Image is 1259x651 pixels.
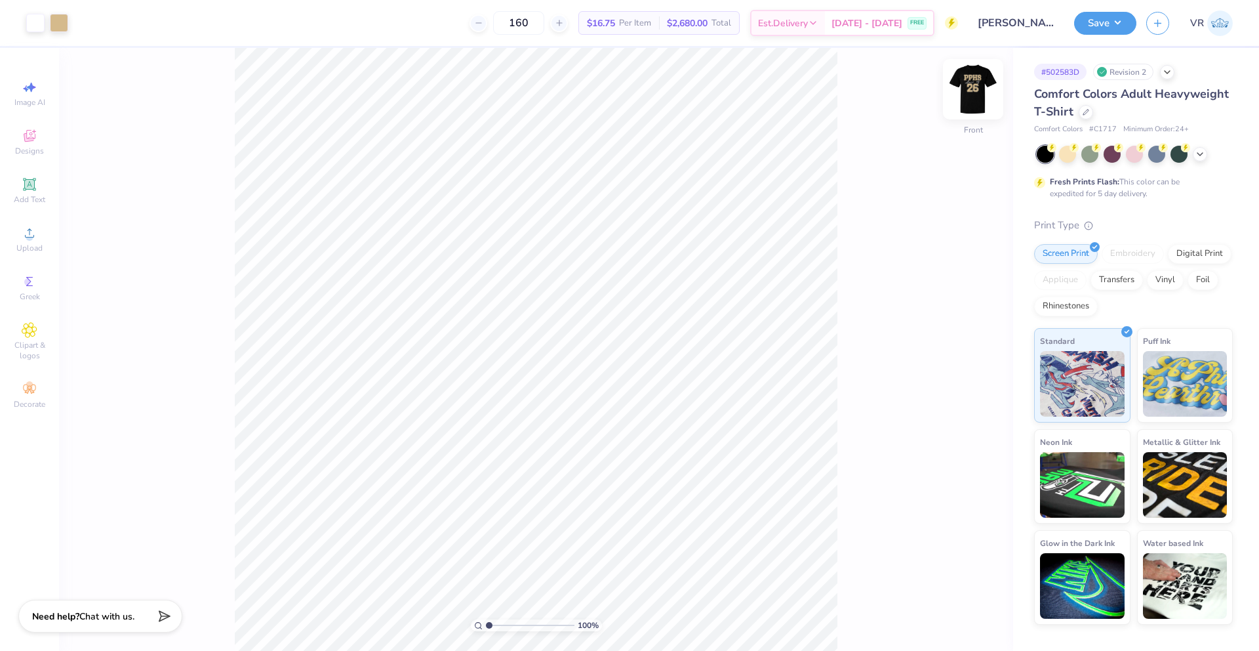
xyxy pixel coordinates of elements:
[32,610,79,623] strong: Need help?
[1074,12,1136,35] button: Save
[1190,16,1204,31] span: VR
[1123,124,1189,135] span: Minimum Order: 24 +
[1188,270,1218,290] div: Foil
[910,18,924,28] span: FREE
[711,16,731,30] span: Total
[1143,351,1228,417] img: Puff Ink
[1207,10,1233,36] img: Vincent Roxas
[1040,334,1075,348] span: Standard
[20,291,40,302] span: Greek
[1143,334,1170,348] span: Puff Ink
[831,16,902,30] span: [DATE] - [DATE]
[619,16,651,30] span: Per Item
[14,97,45,108] span: Image AI
[1040,536,1115,550] span: Glow in the Dark Ink
[14,194,45,205] span: Add Text
[7,340,52,361] span: Clipart & logos
[1147,270,1184,290] div: Vinyl
[1089,124,1117,135] span: # C1717
[15,146,44,156] span: Designs
[1090,270,1143,290] div: Transfers
[1034,297,1098,316] div: Rhinestones
[964,124,983,136] div: Front
[968,10,1064,36] input: Untitled Design
[1102,244,1164,264] div: Embroidery
[1034,64,1087,80] div: # 502583D
[587,16,615,30] span: $16.75
[1168,244,1231,264] div: Digital Print
[1040,553,1125,619] img: Glow in the Dark Ink
[1143,452,1228,518] img: Metallic & Glitter Ink
[1040,452,1125,518] img: Neon Ink
[667,16,708,30] span: $2,680.00
[1143,435,1220,449] span: Metallic & Glitter Ink
[1034,218,1233,233] div: Print Type
[79,610,134,623] span: Chat with us.
[1050,177,1119,187] strong: Fresh Prints Flash:
[1040,435,1072,449] span: Neon Ink
[1034,86,1229,119] span: Comfort Colors Adult Heavyweight T-Shirt
[1143,536,1203,550] span: Water based Ink
[16,243,43,253] span: Upload
[14,399,45,409] span: Decorate
[1050,176,1211,199] div: This color can be expedited for 5 day delivery.
[1143,553,1228,619] img: Water based Ink
[1034,124,1083,135] span: Comfort Colors
[1190,10,1233,36] a: VR
[493,11,544,35] input: – –
[1034,244,1098,264] div: Screen Print
[758,16,808,30] span: Est. Delivery
[1093,64,1153,80] div: Revision 2
[947,63,999,115] img: Front
[1034,270,1087,290] div: Applique
[1040,351,1125,417] img: Standard
[578,619,599,631] span: 100 %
